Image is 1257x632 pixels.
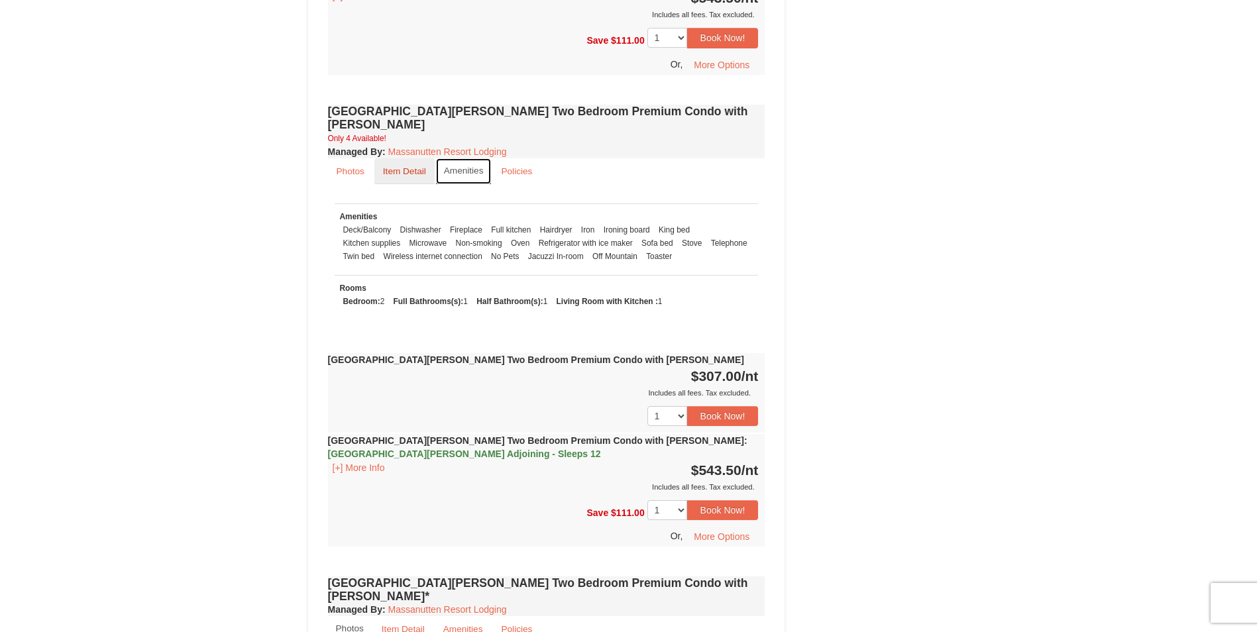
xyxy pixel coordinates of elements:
li: 2 [340,295,388,308]
li: Iron [578,223,598,237]
span: $111.00 [611,507,645,518]
li: No Pets [488,250,522,263]
a: Item Detail [374,158,435,184]
small: Rooms [340,284,366,293]
li: Oven [508,237,533,250]
li: Jacuzzi In-room [525,250,587,263]
li: Telephone [708,237,751,250]
strong: Bedroom: [343,297,380,306]
div: Includes all fees. Tax excluded. [328,8,759,21]
li: Kitchen supplies [340,237,404,250]
li: Dishwasher [397,223,445,237]
span: Managed By [328,604,382,615]
button: Book Now! [687,28,759,48]
strong: [GEOGRAPHIC_DATA][PERSON_NAME] Two Bedroom Premium Condo with [PERSON_NAME] [328,354,744,365]
li: Stove [679,237,705,250]
li: Fireplace [447,223,486,237]
span: $543.50 [691,462,741,478]
button: Book Now! [687,500,759,520]
a: Photos [328,158,373,184]
strong: [GEOGRAPHIC_DATA][PERSON_NAME] Two Bedroom Premium Condo with [PERSON_NAME] [328,435,747,459]
strong: $307.00 [691,368,759,384]
li: Twin bed [340,250,378,263]
li: Microwave [406,237,450,250]
strong: : [328,146,386,157]
li: Hairdryer [537,223,576,237]
small: Amenities [444,166,484,176]
li: Off Mountain [589,250,641,263]
strong: Living Room with Kitchen : [557,297,658,306]
span: : [744,435,747,446]
strong: Half Bathroom(s): [476,297,543,306]
button: [+] More Info [328,460,390,475]
small: Only 4 Available! [328,134,386,143]
li: 1 [390,295,471,308]
button: More Options [685,527,758,547]
small: Amenities [340,212,378,221]
small: Photos [337,166,364,176]
li: Non-smoking [453,237,506,250]
span: /nt [741,368,759,384]
li: Refrigerator with ice maker [535,237,636,250]
li: Ironing board [600,223,653,237]
strong: Full Bathrooms(s): [394,297,464,306]
span: /nt [741,462,759,478]
li: King bed [655,223,693,237]
li: Full kitchen [488,223,534,237]
li: Toaster [643,250,675,263]
span: $111.00 [611,35,645,46]
small: Policies [501,166,532,176]
a: Policies [492,158,541,184]
span: [GEOGRAPHIC_DATA][PERSON_NAME] Adjoining - Sleeps 12 [328,448,601,459]
span: Managed By [328,146,382,157]
div: Includes all fees. Tax excluded. [328,386,759,399]
small: Item Detail [383,166,426,176]
span: Save [586,507,608,518]
li: 1 [473,295,551,308]
li: Sofa bed [638,237,677,250]
h4: [GEOGRAPHIC_DATA][PERSON_NAME] Two Bedroom Premium Condo with [PERSON_NAME] [328,105,765,131]
span: Or, [671,531,683,541]
span: Or, [671,58,683,69]
span: Save [586,35,608,46]
div: Includes all fees. Tax excluded. [328,480,759,494]
a: Massanutten Resort Lodging [388,604,507,615]
h4: [GEOGRAPHIC_DATA][PERSON_NAME] Two Bedroom Premium Condo with [PERSON_NAME]* [328,576,765,603]
button: More Options [685,55,758,75]
li: 1 [553,295,666,308]
li: Wireless internet connection [380,250,485,263]
button: Book Now! [687,406,759,426]
a: Massanutten Resort Lodging [388,146,507,157]
a: Amenities [436,158,492,184]
li: Deck/Balcony [340,223,395,237]
strong: : [328,604,386,615]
